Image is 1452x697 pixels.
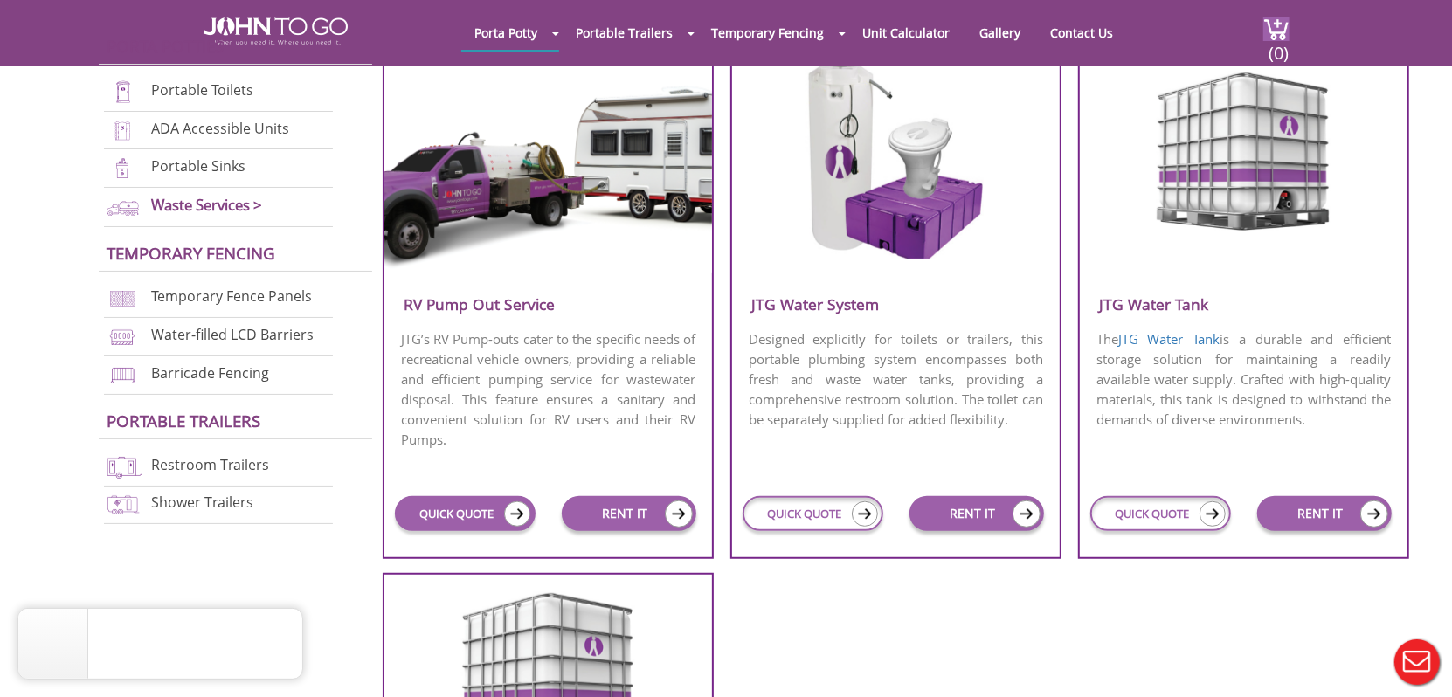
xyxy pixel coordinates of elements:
span: (0) [1269,27,1290,65]
a: Barricade Fencing [151,363,269,383]
a: Porta Potties [107,35,224,57]
img: fresh-water-system.png.webp [804,65,988,262]
a: Gallery [966,16,1034,50]
a: Water-filled LCD Barriers [151,325,314,344]
p: JTG’s RV Pump-outs cater to the specific needs of recreational vehicle owners, providing a reliab... [384,328,712,452]
h3: JTG Water Tank [1080,290,1407,319]
img: water-tank.png.webp [1150,65,1338,231]
img: JOHN to go [204,17,348,45]
h3: JTG Water System [732,290,1060,319]
a: RENT IT [1257,496,1393,531]
a: Temporary Fencing [107,242,275,264]
h3: RV Pump Out Service [384,290,712,319]
a: QUICK QUOTE [395,496,536,531]
img: icon [852,501,878,527]
img: waste-services-new.png [104,196,142,219]
a: Unit Calculator [849,16,963,50]
a: Waste Services > [151,195,262,215]
a: Shower Trailers [151,493,253,513]
a: Porta Potty [461,16,550,50]
img: portable-toilets-new.png [104,80,142,104]
a: Contact Us [1037,16,1126,50]
img: water-filled%20barriers-new.png [104,325,142,348]
img: ADA-units-new.png [104,119,142,142]
img: shower-trailers-new.png [104,493,142,516]
img: cart a [1263,17,1290,41]
button: Live Chat [1382,627,1452,697]
a: QUICK QUOTE [743,496,883,531]
a: QUICK QUOTE [1090,496,1231,531]
img: chan-link-fencing-new.png [104,286,142,310]
img: rv-pump-out.png.webp [384,65,712,273]
a: ADA Accessible Units [151,119,289,138]
p: The is a durable and efficient storage solution for maintaining a readily available water supply.... [1080,328,1407,431]
a: RENT IT [562,496,697,531]
img: restroom-trailers-new.png [104,455,142,479]
img: icon [1200,501,1226,527]
a: Portable Sinks [151,157,245,176]
a: RENT IT [909,496,1045,531]
a: Temporary Fence Panels [151,287,312,307]
a: Temporary Fencing [698,16,837,50]
a: Restroom Trailers [151,455,269,474]
a: Portable Trailers [563,16,686,50]
a: JTG Water Tank [1118,330,1220,348]
p: Designed explicitly for toilets or trailers, this portable plumbing system encompasses both fresh... [732,328,1060,431]
img: icon [504,501,530,527]
img: icon [1360,500,1388,528]
a: Portable Toilets [151,80,253,100]
img: icon [1013,500,1041,528]
a: Portable trailers [107,410,260,431]
img: icon [665,500,693,528]
img: barricade-fencing-icon-new.png [104,363,142,387]
img: portable-sinks-new.png [104,156,142,180]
